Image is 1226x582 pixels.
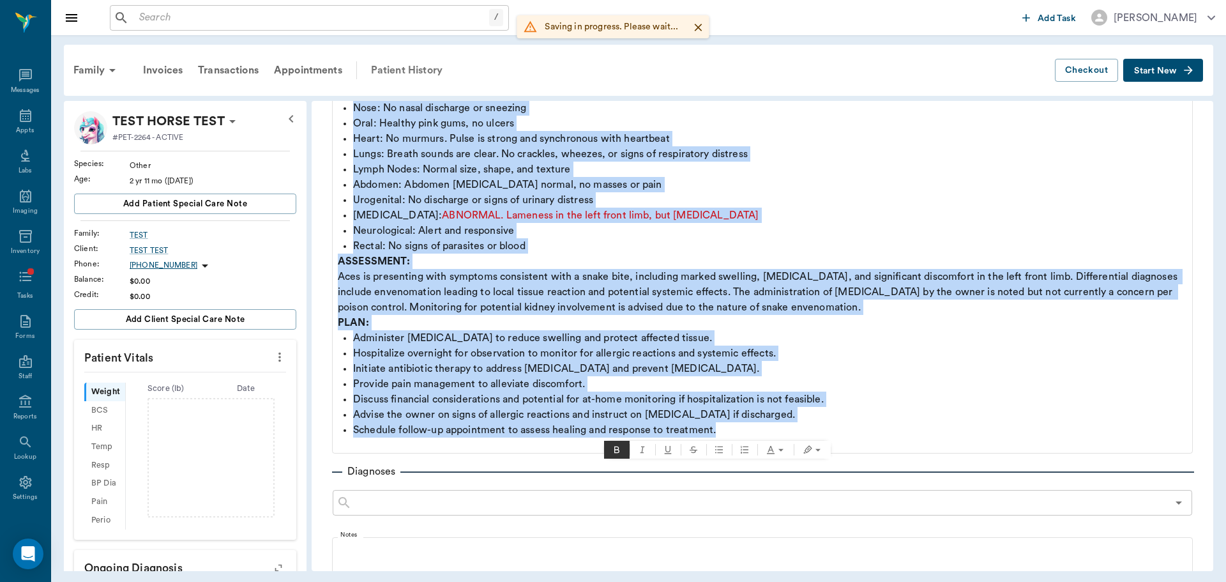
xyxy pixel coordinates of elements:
div: Balance : [74,273,130,285]
p: Oral: Healthy pink gums, no ulcers [353,116,1187,131]
button: Start New [1123,59,1203,82]
p: Diagnoses [342,464,400,479]
button: Ordered list [732,441,757,459]
div: Perio [84,511,125,530]
div: Open Intercom Messenger [13,539,43,569]
p: [MEDICAL_DATA]: [353,208,1187,223]
a: Invoices [135,55,190,86]
div: Species : [74,158,130,169]
button: Italic [630,441,655,459]
p: [PHONE_NUMBER] [130,260,197,271]
div: BCS [84,401,125,420]
div: Messages [11,86,40,95]
div: Pain [84,493,125,511]
p: Discuss financial considerations and potential for at-home monitoring if hospitalization is not f... [353,392,1187,407]
div: HR [84,420,125,438]
button: Add Task [1017,6,1081,29]
span: Bold (⌃B) [604,441,630,459]
p: TEST HORSE TEST [112,111,225,132]
button: Add patient Special Care Note [74,194,296,214]
a: TEST TEST [130,245,296,256]
p: Administer [MEDICAL_DATA] to reduce swelling and protect affected tissue. [353,330,1187,346]
div: Phone : [74,258,130,270]
div: Other [130,160,296,171]
button: more [269,346,290,368]
button: Text highlight [794,441,831,459]
div: Imaging [13,206,38,216]
button: [PERSON_NAME] [1081,6,1225,29]
p: Initiate antibiotic therapy to address [MEDICAL_DATA] and prevent [MEDICAL_DATA]. [353,361,1187,376]
div: Weight [84,383,125,401]
span: Underline (⌃U) [655,441,681,459]
div: Inventory [11,247,40,256]
div: Reports [13,412,37,422]
p: Patient Vitals [74,340,296,372]
span: Italic (⌃I) [630,441,655,459]
a: Transactions [190,55,266,86]
p: #PET-2264 - ACTIVE [112,132,183,143]
div: TEST [130,229,296,241]
p: Lungs: Breath sounds are clear. No crackles, wheezes, or signs of respiratory distress [353,146,1187,162]
div: Score ( lb ) [126,383,206,395]
div: Temp [84,438,125,456]
div: $0.00 [130,291,296,302]
p: Nose: No nasal discharge or sneezing [353,100,1187,116]
div: Forms [15,332,34,341]
span: Add patient Special Care Note [123,197,247,211]
span: ABNORMAL. Lameness in the left front limb, but [MEDICAL_DATA] [442,210,759,220]
div: Client : [74,243,130,254]
button: Close [689,18,708,37]
div: Staff [19,372,32,381]
div: Appointments [266,55,350,86]
p: Aces is presenting with symptoms consistent with a snake bite, including marked swelling, [MEDICA... [338,254,1187,315]
span: Ordered list (⌃⇧9) [732,441,757,459]
div: / [489,9,503,26]
p: Lymph Nodes: Normal size, shape, and texture [353,162,1187,177]
p: Hospitalize overnight for observation to monitor for allergic reactions and systemic effects. [353,346,1187,361]
button: Strikethrough [681,441,706,459]
p: Provide pain management to alleviate discomfort. [353,376,1187,392]
strong: PLAN: [338,318,369,328]
button: Bold [604,441,630,459]
button: Close drawer [59,5,84,31]
div: Appts [16,126,34,135]
span: Add client Special Care Note [126,312,245,326]
p: Advise the owner on signs of allergic reactions and instruct on [MEDICAL_DATA] if discharged. [353,407,1187,422]
p: Urogenital: No discharge or signs of urinary distress [353,192,1187,208]
div: BP Dia [84,475,125,493]
div: Settings [13,493,38,502]
div: Date [206,383,286,395]
p: Heart: No murmurs. Pulse is strong and synchronous with heartbeat [353,131,1187,146]
p: Rectal: No signs of parasites or blood [353,238,1187,254]
p: Abdomen: Abdomen [MEDICAL_DATA] normal, no masses or pain [353,177,1187,192]
div: Family : [74,227,130,239]
span: Bulleted list (⌃⇧8) [706,441,732,459]
div: Saving in progress. Please wait... [545,15,678,38]
button: Checkout [1055,59,1118,82]
button: Open [1170,494,1188,512]
div: Age : [74,173,130,185]
button: Add client Special Care Note [74,309,296,330]
button: Bulleted list [706,441,732,459]
button: Text color [758,441,794,459]
strong: ASSESSMENT: [338,256,410,266]
p: Neurological: Alert and responsive [353,223,1187,238]
div: 2 yr 11 mo ([DATE]) [130,175,296,187]
p: Ongoing diagnosis [74,550,296,582]
img: Profile Image [74,111,107,144]
p: Schedule follow-up appointment to assess healing and response to treatment. [353,422,1187,438]
div: Labs [19,166,32,176]
label: Notes [340,530,358,539]
span: Strikethrough (⌃D) [681,441,706,459]
div: Credit : [74,289,130,300]
div: Tasks [17,291,33,301]
button: Underline [655,441,681,459]
div: Patient History [363,55,450,86]
div: $0.00 [130,275,296,287]
div: Resp [84,456,125,475]
div: [PERSON_NAME] [1114,10,1197,26]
